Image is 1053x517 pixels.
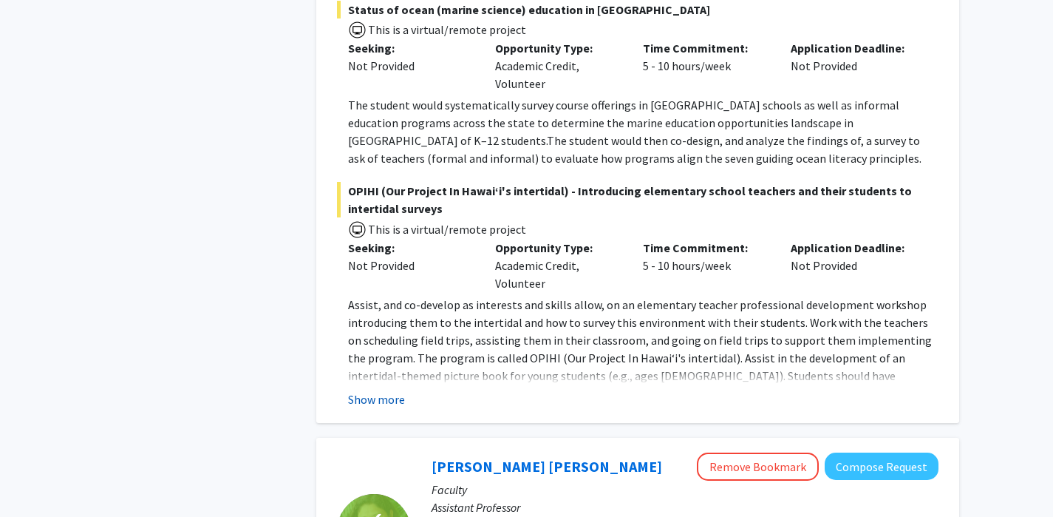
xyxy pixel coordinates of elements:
iframe: Chat [11,450,63,506]
p: Opportunity Type: [495,39,621,57]
p: Time Commitment: [643,239,769,257]
p: Seeking: [348,239,474,257]
div: Academic Credit, Volunteer [484,39,632,92]
span: This is a virtual/remote project [367,222,526,237]
p: Time Commitment: [643,39,769,57]
button: Remove Bookmark [697,453,819,481]
button: Show more [348,391,405,408]
div: 5 - 10 hours/week [632,239,780,292]
span: Status of ocean (marine science) education in [GEOGRAPHIC_DATA] [337,1,938,18]
div: Not Provided [348,57,474,75]
div: Not Provided [780,39,927,92]
p: Assist, and co-develop as interests and skills allow, on an elementary teacher professional devel... [348,296,938,420]
button: Compose Request to Samia Valeria Ozorio Dutra [825,453,938,480]
div: 5 - 10 hours/week [632,39,780,92]
span: This is a virtual/remote project [367,22,526,37]
p: Assistant Professor [432,499,938,516]
div: Not Provided [780,239,927,292]
p: Faculty [432,481,938,499]
p: Application Deadline: [791,239,916,257]
div: Not Provided [348,257,474,274]
p: Opportunity Type: [495,239,621,257]
a: [PERSON_NAME] [PERSON_NAME] [432,457,662,476]
span: The student would then co-design, and analyze the findings of, a survey to ask of teachers (forma... [348,133,921,166]
p: Application Deadline: [791,39,916,57]
div: Academic Credit, Volunteer [484,239,632,292]
p: The student would systematically survey course offerings in [GEOGRAPHIC_DATA] schools as well as ... [348,96,938,167]
p: Seeking: [348,39,474,57]
span: OPIHI (Our Project In Hawai‘i's intertidal) - Introducing elementary school teachers and their st... [337,182,938,217]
